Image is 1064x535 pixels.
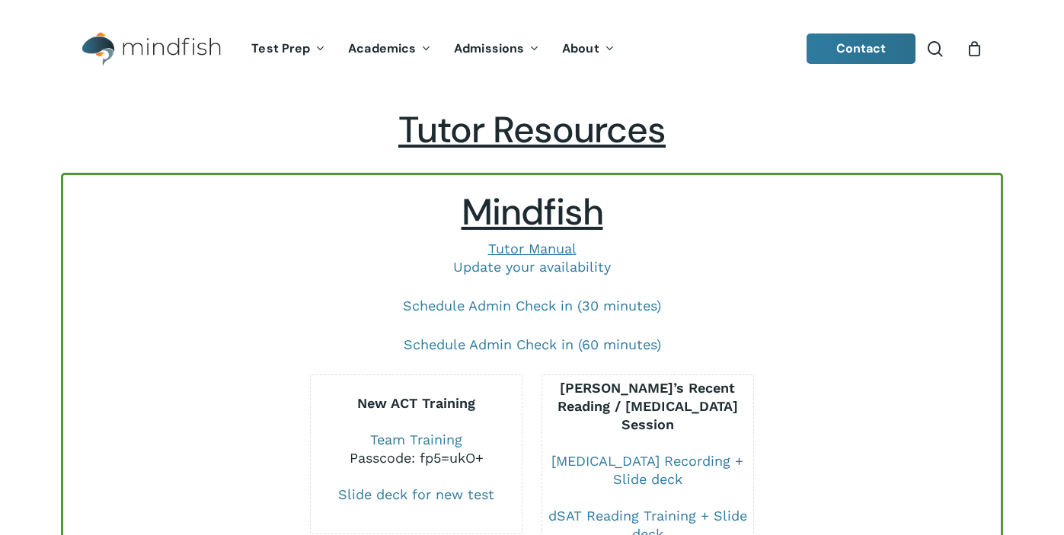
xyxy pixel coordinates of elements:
a: Schedule Admin Check in (30 minutes) [403,298,661,314]
b: [PERSON_NAME]’s Recent Reading / [MEDICAL_DATA] Session [558,380,738,432]
span: Academics [348,40,416,56]
a: About [551,43,626,56]
span: Mindfish [462,188,603,236]
a: Admissions [443,43,551,56]
a: Test Prep [240,43,337,56]
span: Contact [836,40,887,56]
span: About [562,40,599,56]
a: Update your availability [453,259,611,275]
nav: Main Menu [240,21,625,78]
header: Main Menu [61,21,1003,78]
a: Schedule Admin Check in (60 minutes) [404,336,661,352]
span: Admissions [454,40,524,56]
span: Tutor Resources [398,106,666,154]
b: New ACT Training [357,395,475,411]
a: Team Training [370,432,462,447]
a: Academics [337,43,443,56]
a: Slide deck for new test [338,486,494,502]
a: [MEDICAL_DATA] Recording + Slide deck [551,453,743,487]
a: Tutor Manual [488,240,577,256]
a: Contact [807,33,916,64]
div: Passcode: fp5=ukO+ [311,449,522,467]
span: Test Prep [251,40,310,56]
